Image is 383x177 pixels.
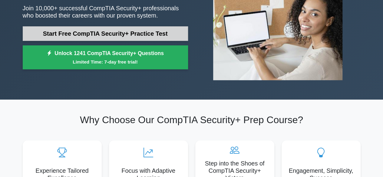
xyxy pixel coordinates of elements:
[23,45,188,70] a: Unlock 1241 CompTIA Security+ QuestionsLimited Time: 7-day free trial!
[23,26,188,41] a: Start Free CompTIA Security+ Practice Test
[30,58,180,65] small: Limited Time: 7-day free trial!
[23,5,188,19] p: Join 10,000+ successful CompTIA Security+ professionals who boosted their careers with our proven...
[23,114,361,126] h2: Why Choose Our CompTIA Security+ Prep Course?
